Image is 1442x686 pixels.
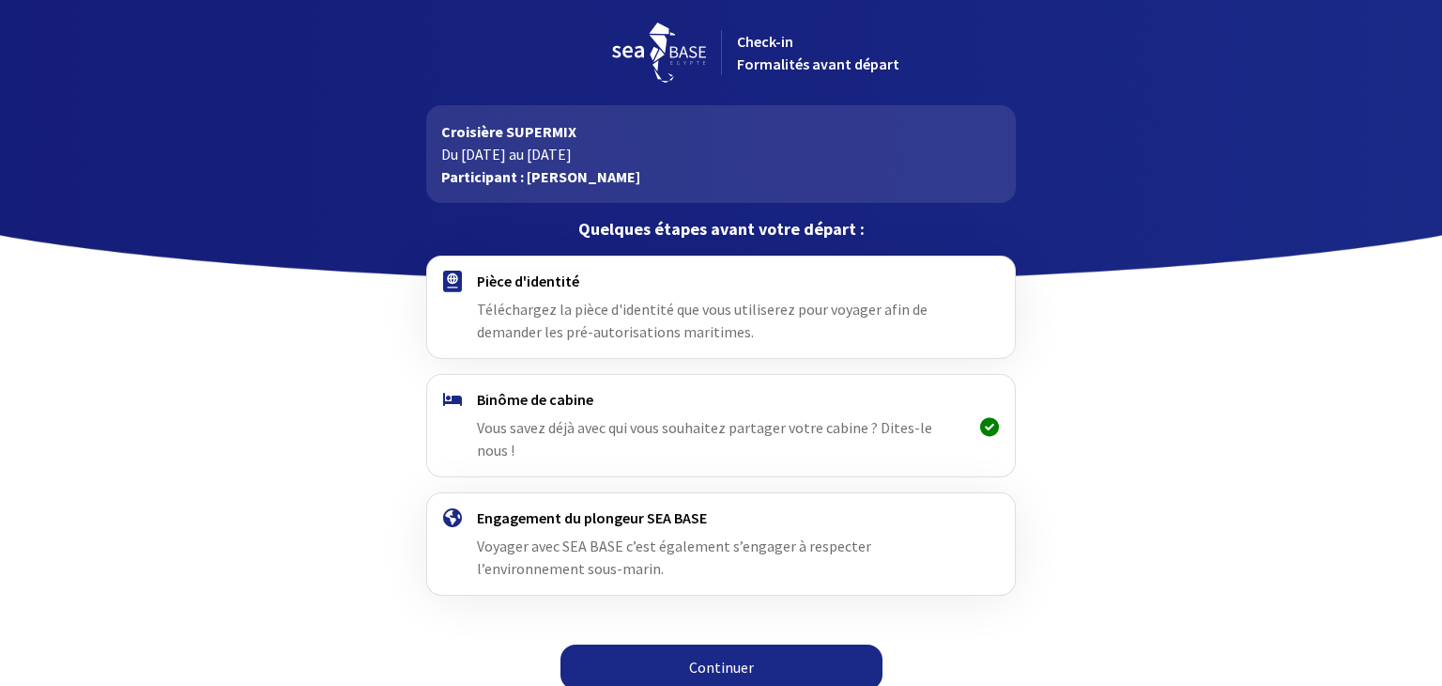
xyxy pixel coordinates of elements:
h4: Pièce d'identité [477,272,964,290]
h4: Engagement du plongeur SEA BASE [477,508,964,527]
p: Croisière SUPERMIX [441,120,1000,143]
span: Voyager avec SEA BASE c’est également s’engager à respecter l’environnement sous-marin. [477,537,871,578]
img: logo_seabase.svg [612,23,706,83]
img: binome.svg [443,393,462,406]
img: engagement.svg [443,508,462,527]
span: Check-in Formalités avant départ [737,32,899,73]
p: Quelques étapes avant votre départ : [426,218,1015,241]
span: Téléchargez la pièce d'identité que vous utiliserez pour voyager afin de demander les pré-autoris... [477,300,928,341]
span: Vous savez déjà avec qui vous souhaitez partager votre cabine ? Dites-le nous ! [477,418,932,460]
p: Participant : [PERSON_NAME] [441,165,1000,188]
p: Du [DATE] au [DATE] [441,143,1000,165]
h4: Binôme de cabine [477,390,964,409]
img: passport.svg [443,271,462,292]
